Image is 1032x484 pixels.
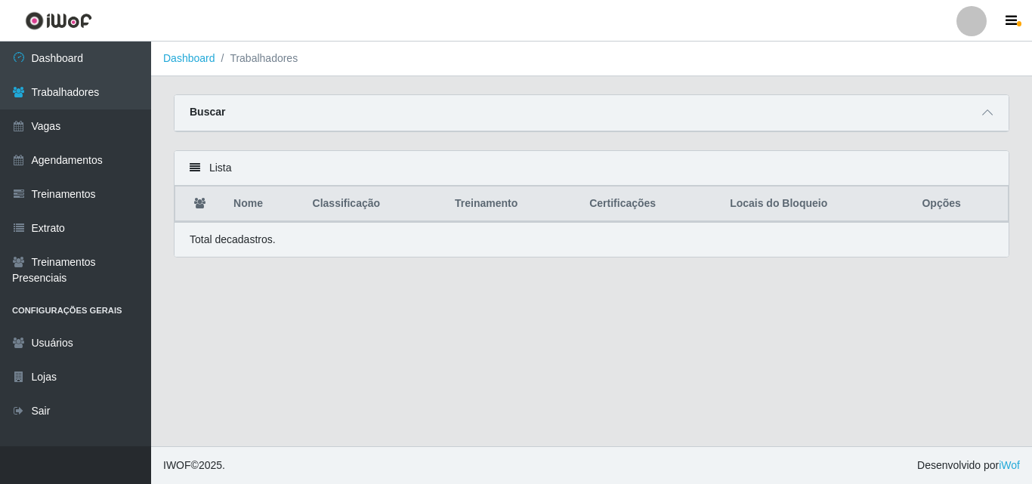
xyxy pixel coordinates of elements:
img: CoreUI Logo [25,11,92,30]
span: Desenvolvido por [917,458,1020,473]
a: Dashboard [163,52,215,64]
li: Trabalhadores [215,51,298,66]
th: Nome [224,187,303,222]
th: Opções [913,187,1008,222]
th: Locais do Bloqueio [721,187,913,222]
div: Lista [175,151,1009,186]
span: © 2025 . [163,458,225,473]
a: iWof [999,459,1020,471]
nav: breadcrumb [151,42,1032,76]
th: Treinamento [446,187,580,222]
span: IWOF [163,459,191,471]
p: Total de cadastros. [190,232,276,248]
strong: Buscar [190,106,225,118]
th: Certificações [580,187,721,222]
th: Classificação [304,187,446,222]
